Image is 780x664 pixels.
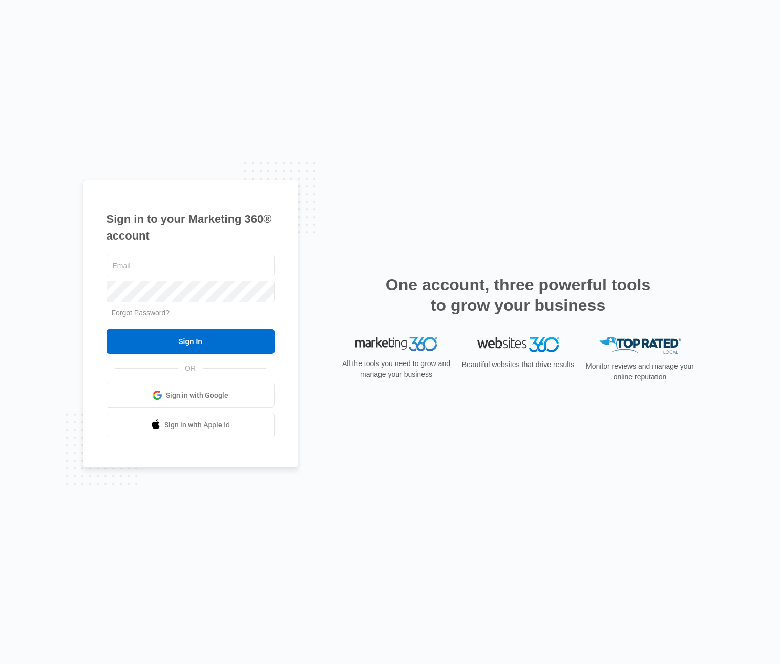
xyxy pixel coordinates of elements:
[164,420,230,431] span: Sign in with Apple Id
[461,359,576,370] p: Beautiful websites that drive results
[166,390,228,401] span: Sign in with Google
[599,337,681,354] img: Top Rated Local
[107,210,275,244] h1: Sign in to your Marketing 360® account
[112,309,170,317] a: Forgot Password?
[339,358,454,380] p: All the tools you need to grow and manage your business
[107,255,275,276] input: Email
[383,274,654,315] h2: One account, three powerful tools to grow your business
[107,329,275,354] input: Sign In
[583,361,698,382] p: Monitor reviews and manage your online reputation
[107,383,275,408] a: Sign in with Google
[477,337,559,352] img: Websites 360
[355,337,437,351] img: Marketing 360
[107,413,275,437] a: Sign in with Apple Id
[178,363,203,374] span: OR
